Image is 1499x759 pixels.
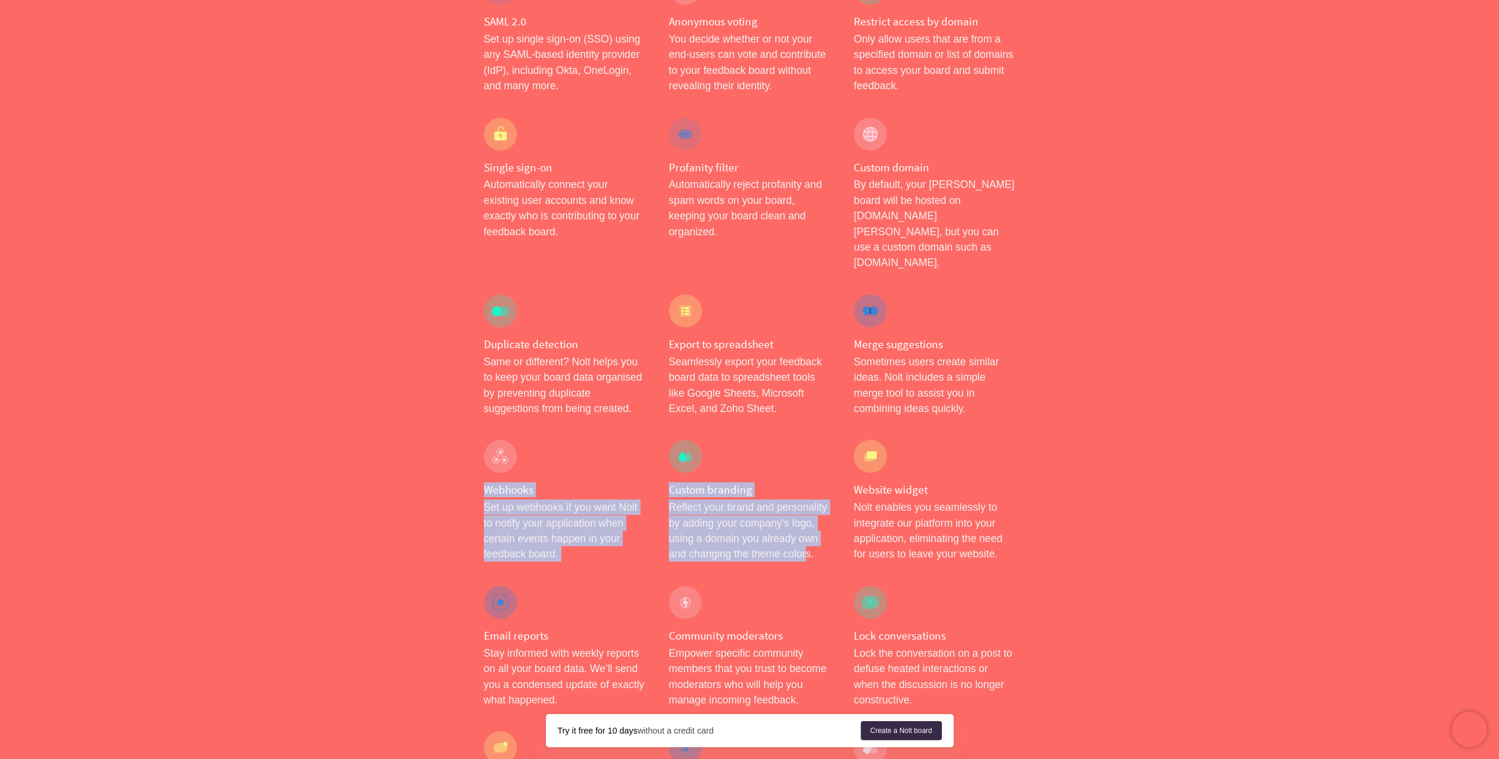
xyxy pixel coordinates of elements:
[669,31,830,94] p: You decide whether or not your end-users can vote and contribute to your feedback board without r...
[854,646,1015,708] p: Lock the conversation on a post to defuse heated interactions or when the discussion is no longer...
[854,354,1015,417] p: Sometimes users create similar ideas. Nolt includes a simple merge tool to assist you in combinin...
[854,14,1015,29] h4: Restrict access by domain
[854,31,1015,94] p: Only allow users that are from a specified domain or list of domains to access your board and sub...
[669,646,830,708] p: Empower specific community members that you trust to become moderators who will help you manage i...
[1452,712,1487,747] iframe: Chatra live chat
[484,14,645,29] h4: SAML 2.0
[484,646,645,708] p: Stay informed with weekly reports on all your board data. We’ll send you a condensed update of ex...
[484,177,645,239] p: Automatically connect your existing user accounts and know exactly who is contributing to your fe...
[484,354,645,417] p: Same or different? Nolt helps you to keep your board data organised by preventing duplicate sugge...
[669,337,830,352] h4: Export to spreadsheet
[854,482,1015,497] h4: Website widget
[484,337,645,352] h4: Duplicate detection
[669,482,830,497] h4: Custom branding
[669,354,830,417] p: Seamlessly export your feedback board data to spreadsheet tools like Google Sheets, Microsoft Exc...
[669,499,830,562] p: Reflect your brand and personality by adding your company's logo, using a domain you already own ...
[861,721,942,740] a: Create a Nolt board
[669,177,830,239] p: Automatically reject profanity and spam words on your board, keeping your board clean and organized.
[854,499,1015,562] p: Nolt enables you seamlessly to integrate our platform into your application, eliminating the need...
[558,725,861,737] div: without a credit card
[484,482,645,497] h4: Webhooks
[669,160,830,175] h4: Profanity filter
[484,160,645,175] h4: Single sign-on
[854,160,1015,175] h4: Custom domain
[558,726,638,735] strong: Try it free for 10 days
[669,14,830,29] h4: Anonymous voting
[484,499,645,562] p: Set up webhooks if you want Nolt to notify your application when certain events happen in your fe...
[484,628,645,643] h4: Email reports
[854,628,1015,643] h4: Lock conversations
[484,31,645,94] p: Set up single sign-on (SSO) using any SAML-based identity provider (IdP), including Okta, OneLogi...
[669,628,830,643] h4: Community moderators
[854,177,1015,270] p: By default, your [PERSON_NAME] board will be hosted on [DOMAIN_NAME][PERSON_NAME], but you can us...
[854,337,1015,352] h4: Merge suggestions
